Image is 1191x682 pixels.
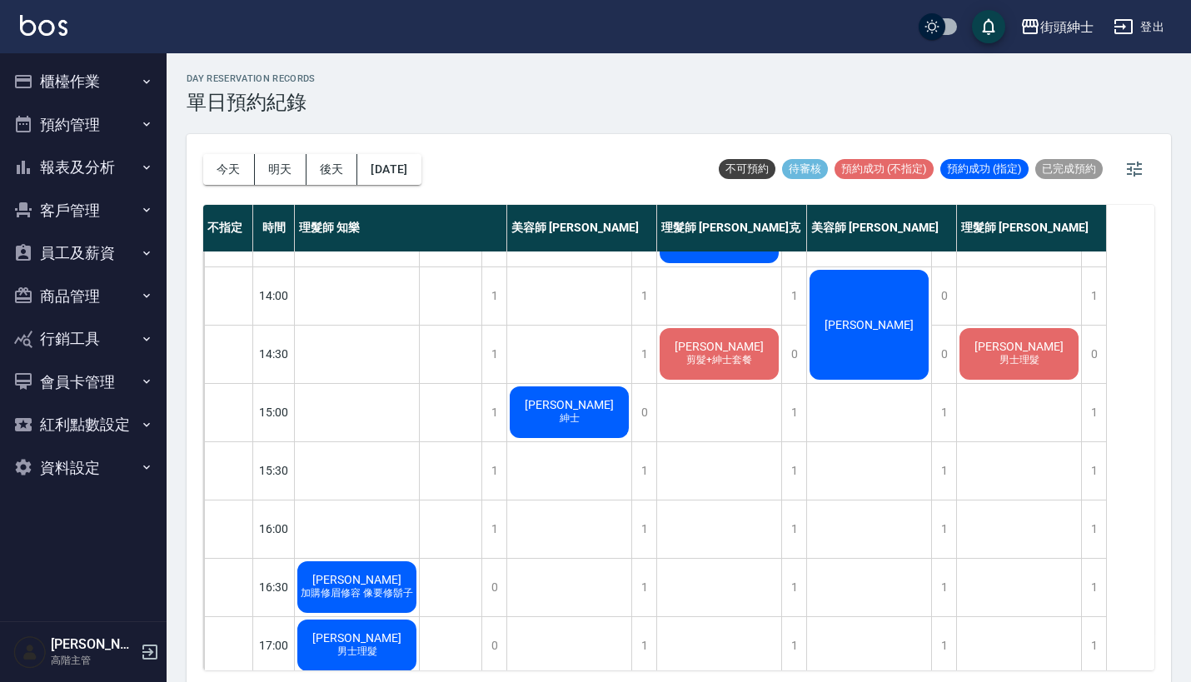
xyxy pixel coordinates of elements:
div: 1 [481,384,506,441]
div: 0 [631,384,656,441]
button: 後天 [306,154,358,185]
div: 16:00 [253,500,295,558]
div: 1 [631,500,656,558]
button: save [972,10,1005,43]
div: 美容師 [PERSON_NAME] [507,205,657,251]
h5: [PERSON_NAME] [51,636,136,653]
div: 1 [631,326,656,383]
div: 1 [631,617,656,675]
button: 會員卡管理 [7,361,160,404]
div: 0 [1081,326,1106,383]
span: 男士理髮 [334,645,381,659]
div: 1 [931,617,956,675]
button: 明天 [255,154,306,185]
div: 1 [631,559,656,616]
span: 預約成功 (指定) [940,162,1029,177]
div: 1 [931,384,956,441]
div: 不指定 [203,205,253,251]
span: 預約成功 (不指定) [835,162,934,177]
span: 男士理髮 [996,353,1043,367]
div: 1 [631,442,656,500]
div: 16:30 [253,558,295,616]
div: 1 [481,267,506,325]
button: 紅利點數設定 [7,403,160,446]
span: 不可預約 [719,162,775,177]
div: 1 [631,267,656,325]
button: 預約管理 [7,103,160,147]
div: 1 [1081,384,1106,441]
span: [PERSON_NAME] [821,318,917,331]
span: [PERSON_NAME] [309,573,405,586]
div: 0 [481,617,506,675]
p: 高階主管 [51,653,136,668]
span: 已完成預約 [1035,162,1103,177]
h3: 單日預約紀錄 [187,91,316,114]
span: [PERSON_NAME] [309,631,405,645]
div: 1 [1081,500,1106,558]
div: 1 [931,500,956,558]
div: 0 [931,267,956,325]
div: 14:30 [253,325,295,383]
button: 員工及薪資 [7,231,160,275]
div: 1 [781,559,806,616]
div: 1 [481,442,506,500]
div: 14:00 [253,266,295,325]
h2: day Reservation records [187,73,316,84]
div: 0 [931,326,956,383]
div: 1 [481,500,506,558]
button: 報表及分析 [7,146,160,189]
button: 行銷工具 [7,317,160,361]
button: 櫃檯作業 [7,60,160,103]
button: 客戶管理 [7,189,160,232]
span: 紳士 [556,411,583,426]
div: 美容師 [PERSON_NAME] [807,205,957,251]
div: 1 [481,326,506,383]
div: 1 [1081,559,1106,616]
div: 理髮師 [PERSON_NAME] [957,205,1107,251]
div: 街頭紳士 [1040,17,1094,37]
button: 資料設定 [7,446,160,490]
div: 1 [781,500,806,558]
img: Person [13,635,47,669]
div: 0 [481,559,506,616]
button: [DATE] [357,154,421,185]
span: 待審核 [782,162,828,177]
div: 理髮師 [PERSON_NAME]克 [657,205,807,251]
div: 1 [1081,442,1106,500]
span: [PERSON_NAME] [971,340,1067,353]
button: 登出 [1107,12,1171,42]
button: 商品管理 [7,275,160,318]
div: 15:30 [253,441,295,500]
span: 加購修眉修容 像要修鬍子 [297,586,416,600]
div: 1 [931,559,956,616]
div: 1 [781,267,806,325]
img: Logo [20,15,67,36]
div: 17:00 [253,616,295,675]
span: 剪髮+紳士套餐 [683,353,755,367]
button: 今天 [203,154,255,185]
div: 時間 [253,205,295,251]
div: 1 [1081,617,1106,675]
button: 街頭紳士 [1014,10,1100,44]
div: 0 [781,326,806,383]
div: 理髮師 知樂 [295,205,507,251]
div: 1 [781,384,806,441]
div: 1 [781,617,806,675]
div: 1 [1081,267,1106,325]
div: 15:00 [253,383,295,441]
span: [PERSON_NAME] [521,398,617,411]
div: 1 [781,442,806,500]
span: [PERSON_NAME] [671,340,767,353]
div: 1 [931,442,956,500]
